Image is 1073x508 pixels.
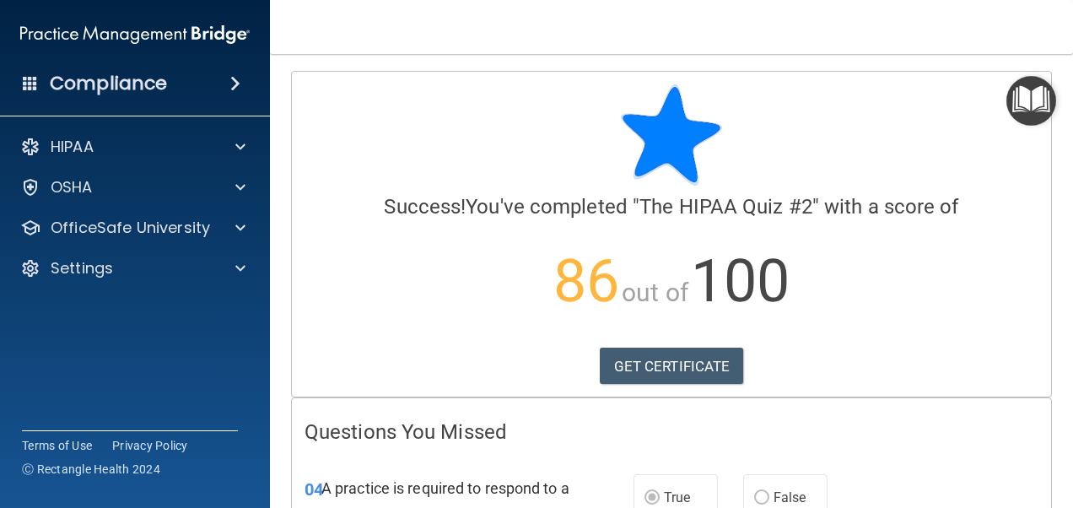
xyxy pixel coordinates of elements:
[622,278,688,307] span: out of
[51,177,93,197] p: OSHA
[51,218,210,238] p: OfficeSafe University
[664,489,690,505] span: True
[22,461,160,478] span: Ⓒ Rectangle Health 2024
[989,392,1053,456] iframe: Drift Widget Chat Controller
[22,437,92,454] a: Terms of Use
[754,492,769,505] input: False
[600,348,744,385] a: GET CERTIFICATE
[305,421,1038,443] h4: Questions You Missed
[20,18,250,51] img: PMB logo
[639,195,812,219] span: The HIPAA Quiz #2
[644,492,660,505] input: True
[20,137,245,157] a: HIPAA
[112,437,188,454] a: Privacy Policy
[20,258,245,278] a: Settings
[51,258,113,278] p: Settings
[20,177,245,197] a: OSHA
[774,489,806,505] span: False
[553,246,619,316] span: 86
[384,195,466,219] span: Success!
[305,196,1038,218] h4: You've completed " " with a score of
[621,84,722,186] img: blue-star-rounded.9d042014.png
[1006,76,1056,126] button: Open Resource Center
[51,137,94,157] p: HIPAA
[50,72,167,95] h4: Compliance
[20,218,245,238] a: OfficeSafe University
[305,479,323,500] span: 04
[691,246,790,316] span: 100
